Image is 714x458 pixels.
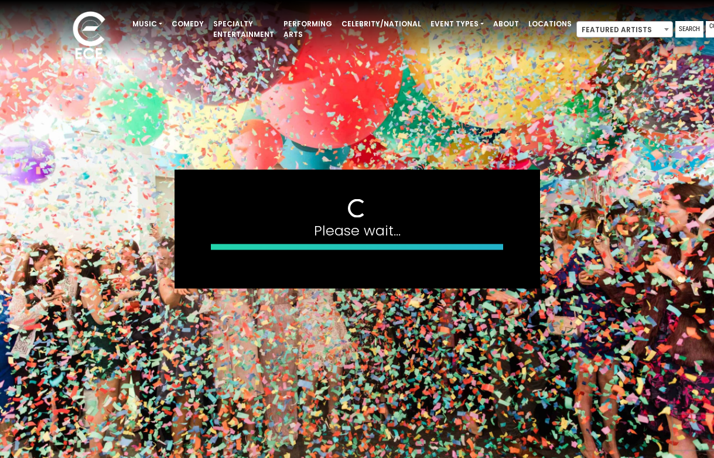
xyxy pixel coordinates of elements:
[209,14,279,45] a: Specialty Entertainment
[488,14,524,34] a: About
[337,14,426,34] a: Celebrity/National
[675,21,703,37] a: Search
[577,22,672,38] span: Featured Artists
[128,14,167,34] a: Music
[279,14,337,45] a: Performing Arts
[524,14,576,34] a: Locations
[426,14,488,34] a: Event Types
[167,14,209,34] a: Comedy
[576,21,673,37] span: Featured Artists
[60,8,118,65] img: ece_new_logo_whitev2-1.png
[211,223,504,240] h4: Please wait...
